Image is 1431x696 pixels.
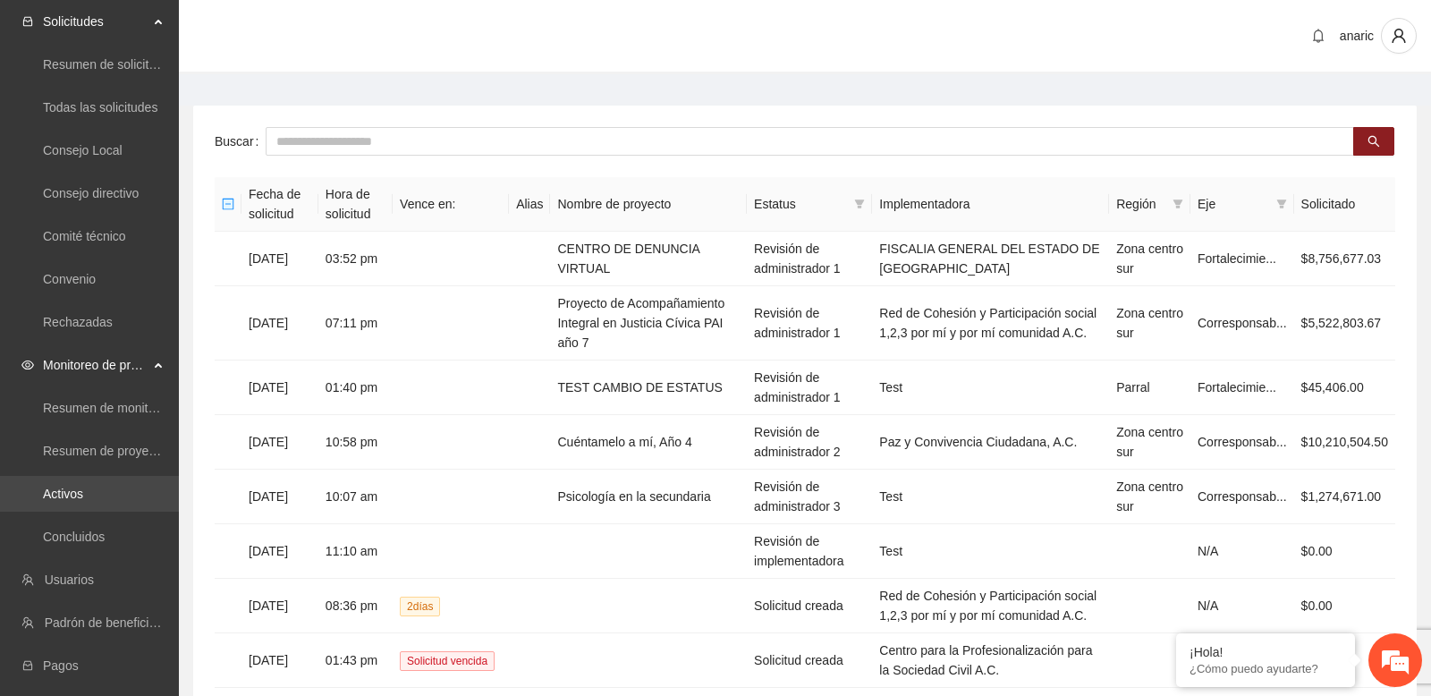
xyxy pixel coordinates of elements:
span: search [1367,135,1380,149]
td: CENTRO DE DENUNCIA VIRTUAL [550,232,747,286]
td: [DATE] [241,286,318,361]
th: Alias [509,177,550,232]
span: inbox [21,15,34,28]
td: Cuéntamelo a mí, Año 4 [550,415,747,470]
td: [DATE] [241,361,318,415]
td: 01:40 pm [318,361,393,415]
a: Usuarios [45,573,94,587]
td: $45,406.00 [1294,361,1395,415]
td: Test [872,470,1109,524]
span: filter [1169,191,1187,217]
a: Resumen de proyectos aprobados [43,444,234,458]
td: Zona centro sur [1109,286,1190,361]
span: bell [1305,29,1332,43]
span: minus-square [222,198,234,210]
a: Convenio [43,272,96,286]
span: eye [21,359,34,371]
a: Consejo Local [43,143,123,157]
td: Revisión de administrador 1 [747,232,872,286]
span: Eje [1198,194,1269,214]
span: Corresponsab... [1198,435,1287,449]
td: Revisión de administrador 2 [747,415,872,470]
span: filter [854,199,865,209]
span: filter [1273,191,1291,217]
th: Nombre de proyecto [550,177,747,232]
a: Padrón de beneficiarios [45,615,176,630]
td: Paz y Convivencia Ciudadana, A.C. [872,415,1109,470]
td: Revisión de administrador 1 [747,286,872,361]
span: Corresponsab... [1198,316,1287,330]
td: Revisión de administrador 1 [747,361,872,415]
td: 11:10 am [318,524,393,579]
td: $0.00 [1294,524,1395,579]
td: $0.00 [1294,579,1395,633]
td: Zona centro sur [1109,470,1190,524]
th: Implementadora [872,177,1109,232]
td: TEST CAMBIO DE ESTATUS [550,361,747,415]
td: [DATE] [241,415,318,470]
td: 10:58 pm [318,415,393,470]
td: Proyecto de Acompañamiento Integral en Justicia Cívica PAI año 7 [550,286,747,361]
td: Solicitud creada [747,579,872,633]
td: Revisión de administrador 3 [747,470,872,524]
td: N/A [1190,579,1294,633]
a: Activos [43,487,83,501]
td: FISCALIA GENERAL DEL ESTADO DE [GEOGRAPHIC_DATA] [872,232,1109,286]
td: Test [872,524,1109,579]
td: [DATE] [241,579,318,633]
td: 01:43 pm [318,633,393,688]
th: Vence en: [393,177,509,232]
div: ¡Hola! [1190,645,1342,659]
td: Zona centro sur [1109,415,1190,470]
td: [DATE] [241,633,318,688]
td: 10:07 am [318,470,393,524]
a: Resumen de monitoreo [43,401,174,415]
textarea: Escriba su mensaje y pulse “Intro” [9,488,341,551]
span: anaric [1340,29,1374,43]
button: bell [1304,21,1333,50]
td: $8,756,677.03 [1294,232,1395,286]
span: filter [1276,199,1287,209]
td: Red de Cohesión y Participación social 1,2,3 por mí y por mí comunidad A.C. [872,579,1109,633]
span: filter [1173,199,1183,209]
td: Solicitud creada [747,633,872,688]
a: Consejo directivo [43,186,139,200]
td: 07:11 pm [318,286,393,361]
span: Solicitud vencida [400,651,495,671]
td: 03:52 pm [318,232,393,286]
span: user [1382,28,1416,44]
td: Zona centro sur [1109,232,1190,286]
td: [DATE] [241,524,318,579]
span: Fortalecimie... [1198,251,1276,266]
td: Parral [1109,361,1190,415]
button: user [1381,18,1417,54]
div: Chatee con nosotros ahora [93,91,301,115]
a: Concluidos [43,530,105,544]
label: Buscar [215,127,266,156]
span: Región [1116,194,1165,214]
th: Solicitado [1294,177,1395,232]
td: $10,210,504.50 [1294,415,1395,470]
td: Centro para la Profesionalización para la Sociedad Civil A.C. [872,633,1109,688]
td: Psicología en la secundaria [550,470,747,524]
a: Todas las solicitudes [43,100,157,115]
span: Fortalecimie... [1198,380,1276,395]
a: Pagos [43,658,79,673]
td: [DATE] [241,470,318,524]
td: Test [872,361,1109,415]
div: Minimizar ventana de chat en vivo [293,9,336,52]
th: Hora de solicitud [318,177,393,232]
td: Revisión de implementadora [747,524,872,579]
span: Estatus [754,194,847,214]
th: Fecha de solicitud [241,177,318,232]
span: filter [851,191,868,217]
span: Monitoreo de proyectos [43,347,148,383]
td: $1,274,671.00 [1294,470,1395,524]
td: 08:36 pm [318,579,393,633]
a: Comité técnico [43,229,126,243]
td: Red de Cohesión y Participación social 1,2,3 por mí y por mí comunidad A.C. [872,286,1109,361]
p: ¿Cómo puedo ayudarte? [1190,662,1342,675]
span: Estamos en línea. [104,239,247,420]
span: Corresponsab... [1198,489,1287,504]
button: search [1353,127,1394,156]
